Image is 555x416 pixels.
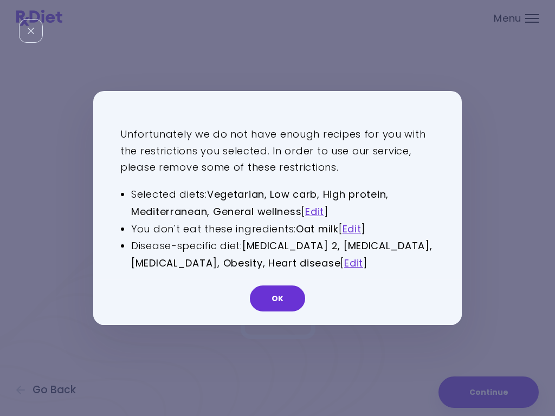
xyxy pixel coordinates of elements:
p: Unfortunately we do not have enough recipes for you with the restrictions you selected. In order ... [120,126,435,176]
div: Close [19,19,43,43]
strong: Oat milk [296,222,339,235]
li: Selected diets: [ ] [131,186,435,220]
button: OK [250,285,305,311]
li: Disease-specific diet: [ ] [131,237,435,272]
a: Edit [344,256,363,270]
li: You don't eat these ingredients: [ ] [131,220,435,237]
strong: [MEDICAL_DATA] 2, [MEDICAL_DATA], [MEDICAL_DATA], Obesity, Heart disease [131,239,433,270]
a: Edit [343,222,362,235]
strong: Vegetarian, Low carb, High protein, Mediterranean, General wellness [131,187,389,218]
a: Edit [305,205,324,218]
